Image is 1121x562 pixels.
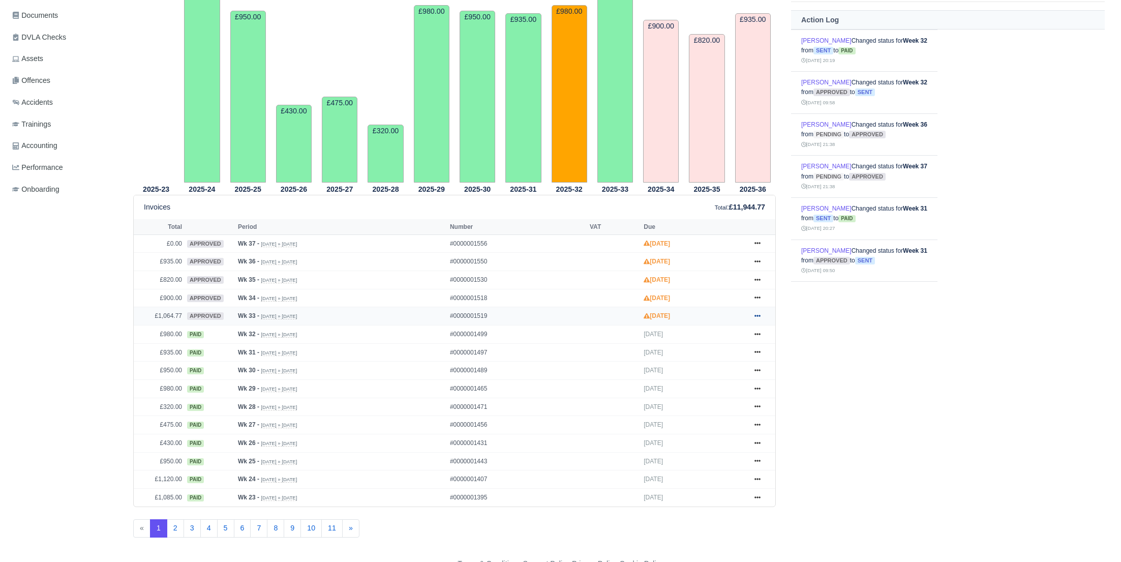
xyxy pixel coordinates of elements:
[12,75,50,86] span: Offences
[167,519,184,538] a: 2
[715,204,727,211] small: Total
[187,294,224,302] span: approved
[187,312,224,320] span: approved
[238,349,259,356] strong: Wk 31 -
[12,97,53,108] span: Accidents
[644,458,663,465] span: [DATE]
[184,519,201,538] a: 3
[903,205,927,212] strong: Week 31
[801,163,852,170] a: [PERSON_NAME]
[133,183,179,195] th: 2025-23
[447,343,587,362] td: #0000001497
[261,459,297,465] small: [DATE] » [DATE]
[447,398,587,416] td: #0000001471
[187,386,204,393] span: paid
[641,219,745,234] th: Due
[134,289,185,307] td: £900.00
[187,276,224,284] span: approved
[238,403,259,410] strong: Wk 28 -
[134,234,185,253] td: £0.00
[317,183,362,195] th: 2025-27
[552,5,587,182] td: £980.00
[261,350,297,356] small: [DATE] » [DATE]
[644,385,663,392] span: [DATE]
[261,422,297,428] small: [DATE] » [DATE]
[321,519,343,538] a: 11
[838,47,855,54] span: paid
[134,307,185,326] td: £1,064.77
[813,131,844,138] span: pending
[644,421,663,428] span: [DATE]
[903,37,927,44] strong: Week 32
[735,13,771,182] td: £935.00
[8,180,121,199] a: Onboarding
[447,219,587,234] th: Number
[217,519,234,538] a: 5
[12,53,43,65] span: Assets
[644,403,663,410] span: [DATE]
[730,183,776,195] th: 2025-36
[200,519,218,538] a: 4
[187,258,224,265] span: approved
[414,5,449,182] td: £980.00
[801,79,852,86] a: [PERSON_NAME]
[791,156,937,198] td: Changed status for from to
[8,136,121,156] a: Accounting
[644,439,663,447] span: [DATE]
[134,219,185,234] th: Total
[791,240,937,282] td: Changed status for from to
[729,203,765,211] strong: £11,944.77
[261,368,297,374] small: [DATE] » [DATE]
[8,49,121,69] a: Assets
[460,11,495,183] td: £950.00
[8,27,121,47] a: DVLA Checks
[261,313,297,319] small: [DATE] » [DATE]
[230,11,266,183] td: £950.00
[644,367,663,374] span: [DATE]
[409,183,455,195] th: 2025-29
[261,259,297,265] small: [DATE] » [DATE]
[447,489,587,507] td: #0000001395
[238,276,259,283] strong: Wk 35 -
[644,240,670,247] strong: [DATE]
[187,422,204,429] span: paid
[447,289,587,307] td: #0000001518
[238,439,259,447] strong: Wk 26 -
[238,240,259,247] strong: Wk 37 -
[300,519,322,538] a: 10
[813,257,850,264] span: approved
[261,241,297,247] small: [DATE] » [DATE]
[12,32,66,43] span: DVLA Checks
[144,203,170,212] h6: Invoices
[187,476,204,483] span: paid
[592,183,638,195] th: 2025-33
[261,404,297,410] small: [DATE] » [DATE]
[801,37,852,44] a: [PERSON_NAME]
[187,349,204,357] span: paid
[644,294,670,302] strong: [DATE]
[12,119,51,130] span: Trainings
[801,268,835,273] small: [DATE] 09:50
[644,276,670,283] strong: [DATE]
[284,519,301,538] a: 9
[644,349,663,356] span: [DATE]
[8,71,121,91] a: Offences
[447,362,587,380] td: #0000001489
[238,458,259,465] strong: Wk 25 -
[134,380,185,398] td: £980.00
[179,183,225,195] th: 2025-24
[547,183,592,195] th: 2025-32
[903,247,927,254] strong: Week 31
[267,519,284,538] a: 8
[813,47,833,54] span: sent
[187,440,204,447] span: paid
[134,343,185,362] td: £935.00
[715,201,765,213] div: :
[801,225,835,231] small: [DATE] 20:27
[447,380,587,398] td: #0000001465
[261,386,297,392] small: [DATE] » [DATE]
[455,183,500,195] th: 2025-30
[12,162,63,173] span: Performance
[238,385,259,392] strong: Wk 29 -
[134,470,185,489] td: £1,120.00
